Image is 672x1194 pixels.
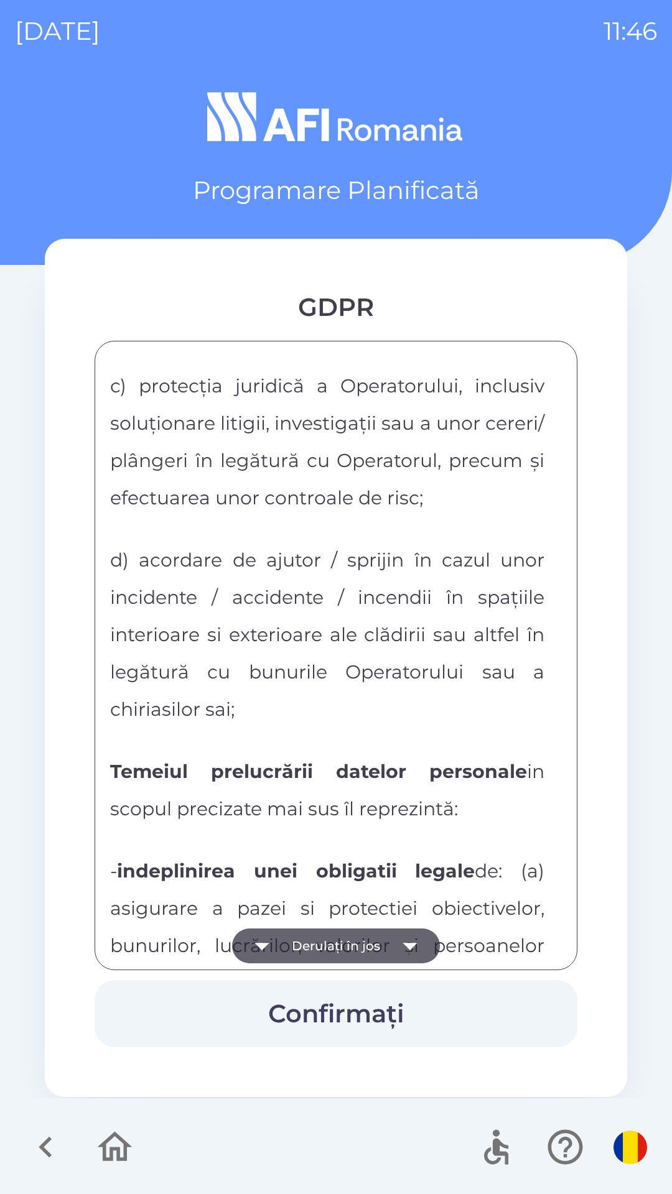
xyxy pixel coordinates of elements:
[110,760,544,820] span: in scopul precizate mai sus îl reprezintă:
[193,172,480,209] p: Programare Planificată
[95,980,577,1047] button: Confirmați
[45,87,627,147] img: Logo
[110,548,544,721] span: d) acordare de ajutor / sprijin în cazul unor incidente / accidente / incendii în spațiile interi...
[110,374,544,509] span: c) protecția juridică a Operatorului, inclusiv soluționare litigii, investigații sau a unor cerer...
[232,928,440,963] button: Derulați în jos
[604,12,657,50] p: 11:46
[117,859,475,882] strong: indeplinirea unei obligatii legale
[110,760,527,783] strong: Temeiul prelucrării datelor personale
[95,289,577,326] div: GDPR
[614,1131,647,1164] img: ro flag
[15,12,100,50] p: [DATE]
